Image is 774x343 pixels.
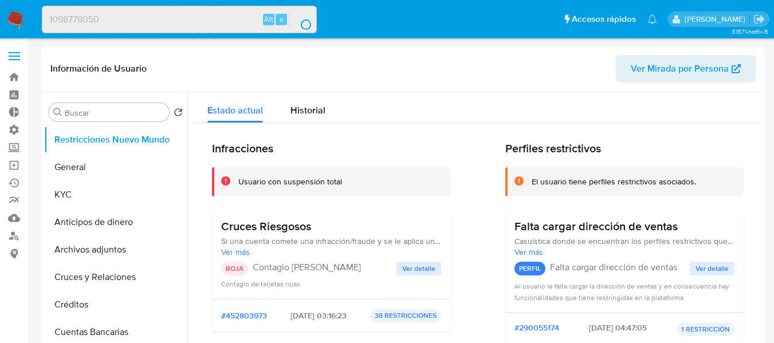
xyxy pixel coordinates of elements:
button: KYC [44,181,187,208]
input: Buscar [65,108,164,118]
button: Créditos [44,291,187,318]
button: Volver al orden por defecto [174,108,183,120]
button: Anticipos de dinero [44,208,187,236]
button: Cruces y Relaciones [44,263,187,291]
h1: Información de Usuario [50,63,147,74]
input: Buscar usuario o caso... [42,12,316,27]
button: search-icon [289,11,312,27]
a: Salir [753,13,765,25]
button: Restricciones Nuevo Mundo [44,126,187,153]
span: s [280,14,283,25]
button: Archivos adjuntos [44,236,187,263]
span: Accesos rápidos [572,13,636,25]
a: Notificaciones [647,14,657,24]
button: General [44,153,187,181]
span: Ver Mirada por Persona [631,55,729,82]
button: Buscar [53,108,62,117]
span: Alt [264,14,273,25]
p: zoe.breuer@mercadolibre.com [685,14,749,25]
button: Ver Mirada por Persona [616,55,756,82]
